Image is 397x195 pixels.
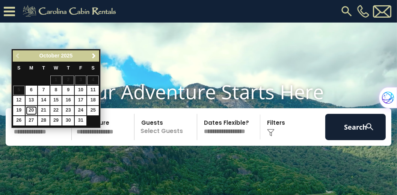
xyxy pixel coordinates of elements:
[75,86,86,95] a: 10
[38,106,50,115] a: 21
[42,65,45,71] span: Tuesday
[365,122,374,132] img: search-regular-white.png
[29,65,33,71] span: Monday
[137,114,197,140] p: Select Guests
[75,116,86,125] a: 31
[62,116,74,125] a: 30
[67,65,70,71] span: Thursday
[38,96,50,105] a: 14
[50,86,62,95] a: 8
[87,106,99,115] a: 25
[340,5,353,18] img: search-regular.svg
[325,114,386,140] button: Search
[38,86,50,95] a: 7
[13,106,25,115] a: 19
[92,65,95,71] span: Saturday
[87,86,99,95] a: 11
[26,86,37,95] a: 6
[75,106,86,115] a: 24
[38,116,50,125] a: 28
[75,96,86,105] a: 17
[267,129,275,136] img: filter--v1.png
[62,86,74,95] a: 9
[26,96,37,105] a: 13
[355,5,371,18] a: [PHONE_NUMBER]
[13,96,25,105] a: 12
[50,106,62,115] a: 22
[19,4,122,19] img: Khaki-logo.png
[6,80,391,103] h1: Your Adventure Starts Here
[79,65,82,71] span: Friday
[50,116,62,125] a: 29
[62,106,74,115] a: 23
[54,65,58,71] span: Wednesday
[87,96,99,105] a: 18
[39,53,60,59] span: October
[17,65,20,71] span: Sunday
[89,51,98,61] a: Next
[91,53,97,59] span: Next
[26,106,37,115] a: 20
[50,96,62,105] a: 15
[62,96,74,105] a: 16
[13,116,25,125] a: 26
[26,116,37,125] a: 27
[61,53,72,59] span: 2025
